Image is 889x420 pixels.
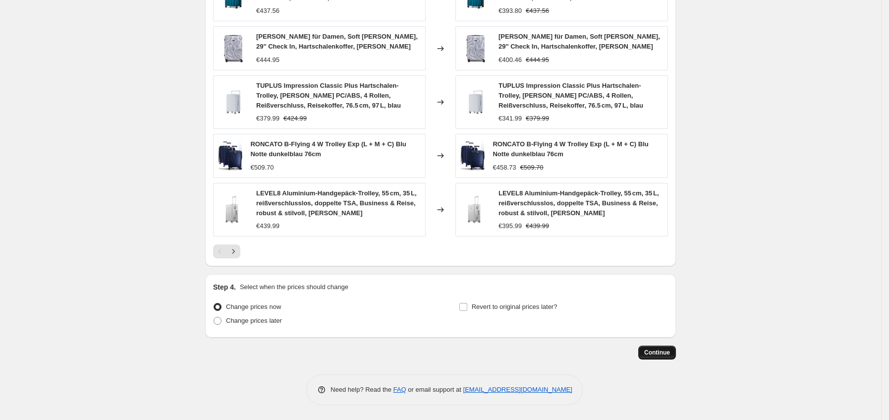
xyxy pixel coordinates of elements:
[499,189,659,217] span: LEVEL8 Aluminium-Handgepäck-Trolley, 55 cm, 35 L, reißverschlusslos, doppelte TSA, Business & Rei...
[499,82,643,109] span: TUPLUS Impression Classic Plus Hartschalen-Trolley, [PERSON_NAME] PC/ABS, 4 Rollen, Reißverschlus...
[461,141,485,171] img: 41gvgAmP-GL_80x.jpg
[226,317,282,324] span: Change prices later
[499,6,522,16] div: €393.80
[463,386,572,393] a: [EMAIL_ADDRESS][DOMAIN_NAME]
[644,349,670,357] span: Continue
[256,82,401,109] span: TUPLUS Impression Classic Plus Hartschalen-Trolley, [PERSON_NAME] PC/ABS, 4 Rollen, Reißverschlus...
[213,282,236,292] h2: Step 4.
[526,114,549,123] strike: €379.99
[393,386,406,393] a: FAQ
[256,55,279,65] div: €444.95
[499,114,522,123] div: €341.99
[526,221,549,231] strike: €439.99
[499,33,660,50] span: [PERSON_NAME] für Damen, Soft [PERSON_NAME], 29" Check In, Hartschalenkoffer, [PERSON_NAME]
[526,55,549,65] strike: €444.95
[283,114,307,123] strike: €424.99
[406,386,463,393] span: or email support at
[520,163,543,173] strike: €509.70
[472,303,557,310] span: Revert to original prices later?
[461,195,491,225] img: 51NOnYhudBL_80x.jpg
[226,244,240,258] button: Next
[461,87,491,117] img: 51QCAYh0pfL_80x.jpg
[493,163,516,173] div: €458.73
[256,33,418,50] span: [PERSON_NAME] für Damen, Soft [PERSON_NAME], 29" Check In, Hartschalenkoffer, [PERSON_NAME]
[256,221,279,231] div: €439.99
[219,195,248,225] img: 51NOnYhudBL_80x.jpg
[526,6,549,16] strike: €437.56
[638,346,676,360] button: Continue
[493,140,648,158] span: RONCATO B-Flying 4 W Trolley Exp (L + M + C) Blu Notte dunkelblau 76cm
[226,303,281,310] span: Change prices now
[219,34,248,63] img: 81FuP9HFXYL_80x.jpg
[250,140,406,158] span: RONCATO B-Flying 4 W Trolley Exp (L + M + C) Blu Notte dunkelblau 76cm
[213,244,240,258] nav: Pagination
[499,55,522,65] div: €400.46
[219,87,248,117] img: 51QCAYh0pfL_80x.jpg
[256,6,279,16] div: €437.56
[331,386,393,393] span: Need help? Read the
[256,114,279,123] div: €379.99
[461,34,491,63] img: 81FuP9HFXYL_80x.jpg
[240,282,348,292] p: Select when the prices should change
[256,189,417,217] span: LEVEL8 Aluminium-Handgepäck-Trolley, 55 cm, 35 L, reißverschlusslos, doppelte TSA, Business & Rei...
[219,141,242,171] img: 41gvgAmP-GL_80x.jpg
[499,221,522,231] div: €395.99
[250,163,274,173] div: €509.70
